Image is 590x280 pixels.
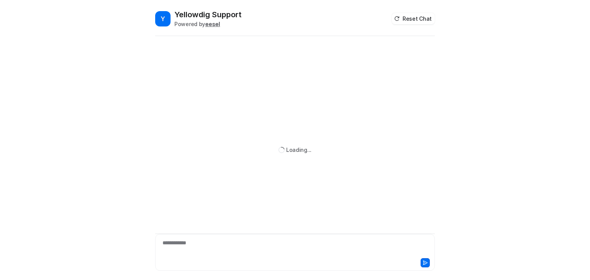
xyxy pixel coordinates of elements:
[155,11,171,26] span: Y
[205,21,220,27] b: eesel
[392,13,435,24] button: Reset Chat
[174,20,242,28] div: Powered by
[286,146,312,154] div: Loading...
[174,9,242,20] h2: Yellowdig Support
